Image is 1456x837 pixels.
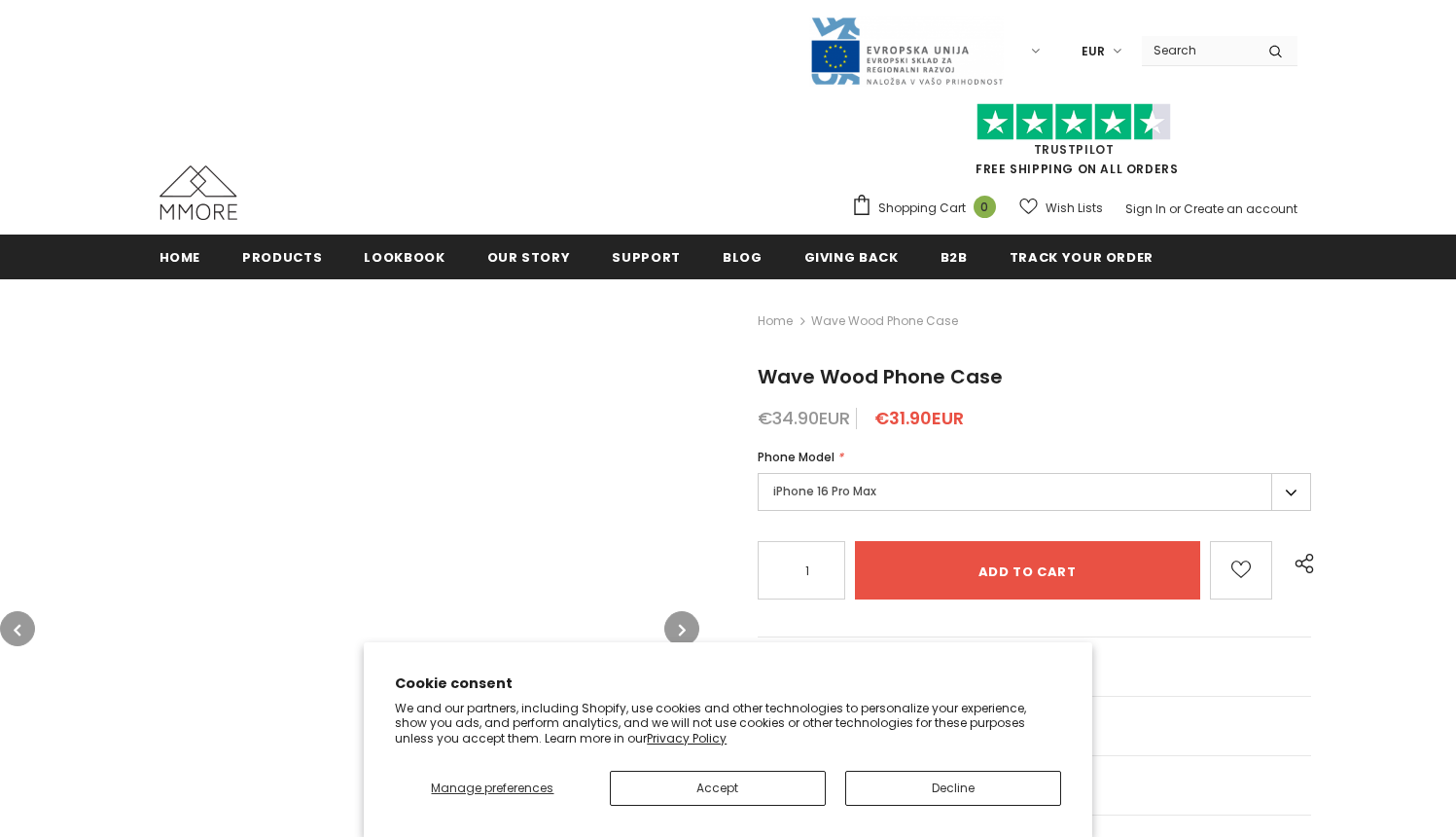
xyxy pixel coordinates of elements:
[723,248,763,267] span: Blog
[758,363,1003,390] span: Wave Wood Phone Case
[242,248,322,267] span: Products
[845,771,1061,806] button: Decline
[1082,42,1105,61] span: EUR
[974,196,996,218] span: 0
[804,235,899,278] a: Giving back
[977,103,1171,141] img: Trust Pilot Stars
[941,235,968,278] a: B2B
[811,309,958,333] span: Wave Wood Phone Case
[1169,200,1181,217] span: or
[487,235,571,278] a: Our Story
[160,165,237,220] img: MMORE Cases
[878,199,966,218] span: Shopping Cart
[1184,200,1297,217] a: Create an account
[1142,36,1254,64] input: Search Site
[758,309,793,333] a: Home
[855,541,1200,600] input: Add to cart
[612,235,681,278] a: support
[874,406,964,430] span: €31.90EUR
[395,673,1061,694] h2: Cookie consent
[1010,235,1154,278] a: Track your order
[395,771,589,806] button: Manage preferences
[1125,200,1166,217] a: Sign In
[1010,248,1154,267] span: Track your order
[809,16,1004,87] img: Javni Razpis
[851,194,1006,223] a: Shopping Cart 0
[612,248,681,267] span: support
[1019,191,1103,225] a: Wish Lists
[395,701,1061,746] p: We and our partners, including Shopify, use cookies and other technologies to personalize your ex...
[809,42,1004,58] a: Javni Razpis
[851,112,1297,177] span: FREE SHIPPING ON ALL ORDERS
[610,771,826,806] button: Accept
[758,473,1312,511] label: iPhone 16 Pro Max
[160,235,201,278] a: Home
[1046,199,1103,218] span: Wish Lists
[487,248,571,267] span: Our Story
[758,449,835,465] span: Phone Model
[647,730,727,746] a: Privacy Policy
[364,248,444,267] span: Lookbook
[431,780,553,796] span: Manage preferences
[242,235,322,278] a: Products
[804,248,899,267] span: Giving back
[758,637,1312,696] a: General Questions
[1034,141,1115,158] a: Trustpilot
[364,235,444,278] a: Lookbook
[758,406,850,430] span: €34.90EUR
[723,235,763,278] a: Blog
[941,248,968,267] span: B2B
[160,248,201,267] span: Home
